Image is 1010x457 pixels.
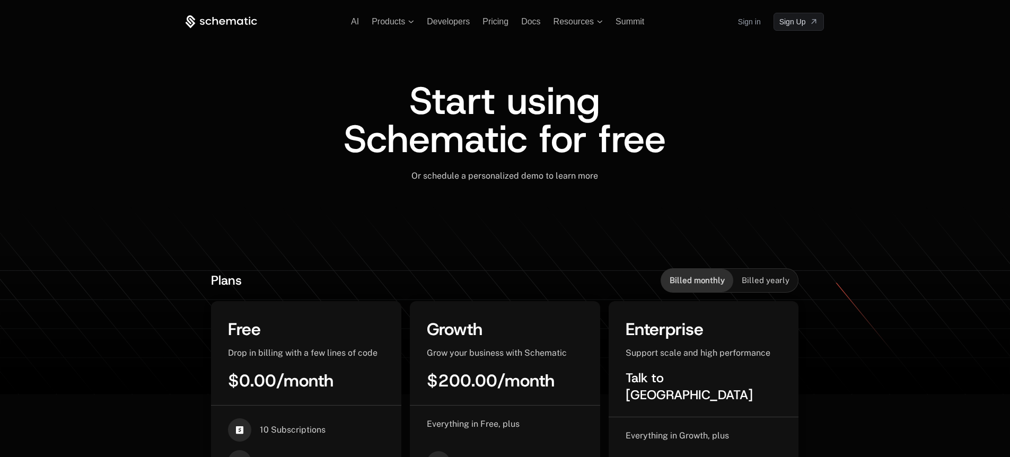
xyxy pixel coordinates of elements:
span: Billed monthly [670,275,725,286]
span: Sign Up [779,16,806,27]
span: 10 Subscriptions [260,424,326,436]
a: Developers [427,17,470,26]
span: Talk to [GEOGRAPHIC_DATA] [626,370,753,403]
span: Start using Schematic for free [344,75,666,164]
a: Summit [616,17,644,26]
a: Pricing [482,17,508,26]
span: Everything in Free, plus [427,419,520,429]
span: $200.00 [427,370,497,392]
i: cashapp [228,418,251,442]
span: Products [372,17,405,27]
span: Drop in billing with a few lines of code [228,348,377,358]
span: Grow your business with Schematic [427,348,567,358]
a: Sign in [738,13,761,30]
a: AI [351,17,359,26]
span: $0.00 [228,370,276,392]
span: Billed yearly [742,275,789,286]
span: Resources [554,17,594,27]
span: / month [276,370,333,392]
span: Free [228,318,261,340]
a: Docs [521,17,540,26]
span: Growth [427,318,482,340]
span: Or schedule a personalized demo to learn more [411,171,598,181]
span: Support scale and high performance [626,348,770,358]
span: Plans [211,272,242,289]
span: Enterprise [626,318,704,340]
span: Everything in Growth, plus [626,430,729,441]
span: / month [497,370,555,392]
a: [object Object] [774,13,824,31]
